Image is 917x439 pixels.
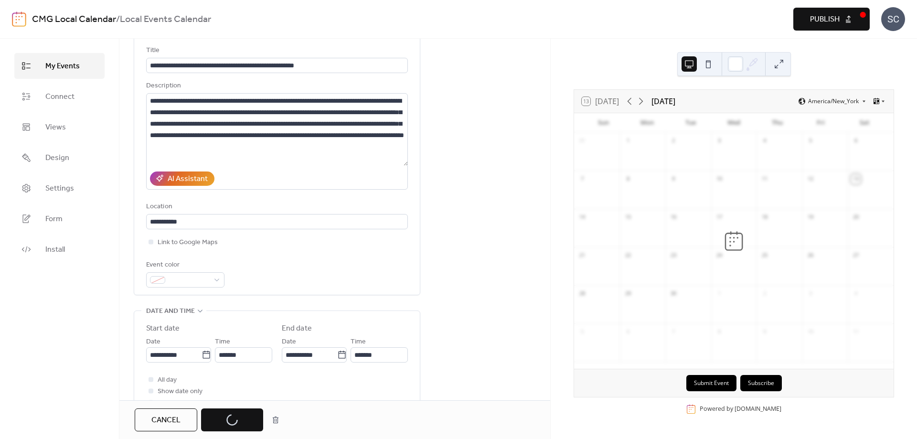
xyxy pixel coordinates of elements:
div: Sat [842,113,886,132]
div: 19 [805,212,816,223]
button: Cancel [135,408,197,431]
div: 2 [759,289,770,299]
div: Powered by [700,405,781,413]
div: 4 [851,289,861,299]
div: Wed [712,113,756,132]
div: 23 [668,250,679,261]
span: My Events [45,61,80,72]
div: [DATE] [651,96,675,107]
span: America/New_York [808,98,859,104]
button: Submit Event [686,375,736,391]
div: 8 [623,174,633,184]
b: Local Events Calendar [120,11,211,29]
div: 22 [623,250,633,261]
div: 8 [714,327,725,337]
a: Install [14,236,105,262]
span: Time [215,336,230,348]
div: 29 [623,289,633,299]
span: Publish [810,14,840,25]
div: Event color [146,259,223,271]
button: AI Assistant [150,171,214,186]
button: Subscribe [740,375,782,391]
div: 10 [714,174,725,184]
b: / [116,11,120,29]
div: 25 [759,250,770,261]
div: 1 [623,136,633,146]
div: 1 [714,289,725,299]
a: Form [14,206,105,232]
div: 9 [668,174,679,184]
span: Link to Google Maps [158,237,218,248]
div: AI Assistant [168,173,208,185]
div: 20 [851,212,861,223]
div: 6 [851,136,861,146]
div: Mon [625,113,669,132]
div: 2 [668,136,679,146]
div: SC [881,7,905,31]
div: Title [146,45,406,56]
a: [DOMAIN_NAME] [735,405,781,413]
a: My Events [14,53,105,79]
a: Views [14,114,105,140]
span: Views [45,122,66,133]
span: Cancel [151,415,181,426]
div: 3 [805,289,816,299]
div: 27 [851,250,861,261]
div: 5 [577,327,587,337]
div: 7 [577,174,587,184]
div: 30 [668,289,679,299]
a: Design [14,145,105,171]
div: 9 [759,327,770,337]
div: Location [146,201,406,213]
div: Tue [669,113,712,132]
div: 11 [851,327,861,337]
span: All day [158,375,177,386]
div: 13 [851,174,861,184]
div: 6 [623,327,633,337]
div: 26 [805,250,816,261]
img: logo [12,11,26,27]
span: Date [282,336,296,348]
div: 17 [714,212,725,223]
span: Install [45,244,65,256]
a: Connect [14,84,105,109]
button: Publish [793,8,870,31]
div: 5 [805,136,816,146]
div: Thu [756,113,799,132]
div: 16 [668,212,679,223]
div: 11 [759,174,770,184]
div: 3 [714,136,725,146]
span: Connect [45,91,75,103]
div: Fri [799,113,842,132]
div: 18 [759,212,770,223]
span: Hide end time [158,397,199,409]
a: Settings [14,175,105,201]
div: Description [146,80,406,92]
div: Sun [582,113,625,132]
div: 12 [805,174,816,184]
div: 14 [577,212,587,223]
div: 31 [577,136,587,146]
div: 28 [577,289,587,299]
div: 7 [668,327,679,337]
span: Time [351,336,366,348]
span: Settings [45,183,74,194]
div: 15 [623,212,633,223]
span: Event details [146,28,195,39]
div: End date [282,323,312,334]
a: CMG Local Calendar [32,11,116,29]
div: 4 [759,136,770,146]
div: Start date [146,323,180,334]
div: 10 [805,327,816,337]
span: Date [146,336,160,348]
span: Show date only [158,386,203,397]
span: Form [45,214,63,225]
span: Date and time [146,306,195,317]
span: Design [45,152,69,164]
div: 21 [577,250,587,261]
div: 24 [714,250,725,261]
